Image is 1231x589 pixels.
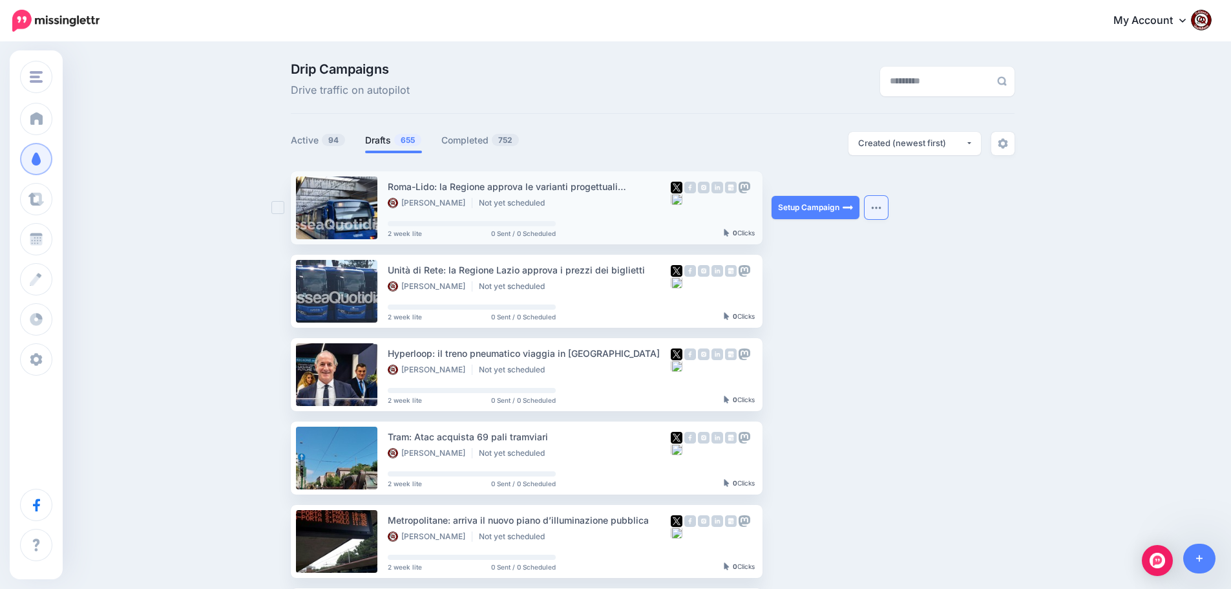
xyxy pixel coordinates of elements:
img: google_business-grey-square.png [725,432,737,444]
img: bluesky-grey-square.png [671,527,682,539]
li: Not yet scheduled [479,448,551,458]
li: Not yet scheduled [479,531,551,542]
span: 0 Sent / 0 Scheduled [491,480,556,487]
img: mastodon-grey-square.png [739,348,750,360]
img: menu.png [30,71,43,83]
img: linkedin-grey-square.png [711,348,723,360]
img: pointer-grey-darker.png [724,396,730,403]
span: 94 [322,134,345,146]
img: linkedin-grey-square.png [711,182,723,193]
div: Unità di Rete: la Regione Lazio approva i prezzi dei biglietti [388,262,671,277]
div: Open Intercom Messenger [1142,545,1173,576]
img: twitter-square.png [671,182,682,193]
li: [PERSON_NAME] [388,198,472,208]
img: google_business-grey-square.png [725,182,737,193]
img: facebook-grey-square.png [684,515,696,527]
div: Hyperloop: il treno pneumatico viaggia in [GEOGRAPHIC_DATA] [388,346,671,361]
span: Drip Campaigns [291,63,410,76]
img: bluesky-grey-square.png [671,444,682,455]
span: 2 week lite [388,230,422,237]
a: Completed752 [441,133,520,148]
button: Created (newest first) [848,132,981,155]
li: [PERSON_NAME] [388,365,472,375]
img: mastodon-grey-square.png [739,515,750,527]
div: Clicks [724,480,755,487]
img: pointer-grey-darker.png [724,229,730,237]
a: My Account [1100,5,1212,37]
span: Drive traffic on autopilot [291,82,410,99]
span: 0 Sent / 0 Scheduled [491,564,556,570]
div: Clicks [724,396,755,404]
img: facebook-grey-square.png [684,432,696,444]
img: instagram-grey-square.png [698,515,710,527]
div: Tram: Atac acquista 69 pali tramviari [388,429,671,444]
a: Drafts655 [365,133,422,148]
div: Clicks [724,563,755,571]
li: [PERSON_NAME] [388,281,472,292]
img: linkedin-grey-square.png [711,515,723,527]
img: pointer-grey-darker.png [724,312,730,320]
img: google_business-grey-square.png [725,265,737,277]
img: pointer-grey-darker.png [724,479,730,487]
img: bluesky-grey-square.png [671,277,682,288]
img: instagram-grey-square.png [698,265,710,277]
a: Active94 [291,133,346,148]
img: twitter-square.png [671,265,682,277]
b: 0 [733,562,737,570]
span: 0 Sent / 0 Scheduled [491,397,556,403]
b: 0 [733,229,737,237]
div: Created (newest first) [858,137,965,149]
span: 2 week lite [388,314,422,320]
li: Not yet scheduled [479,198,551,208]
div: Metropolitane: arriva il nuovo piano d’illuminazione pubblica [388,513,671,528]
li: [PERSON_NAME] [388,448,472,458]
span: 655 [394,134,421,146]
span: 2 week lite [388,564,422,570]
b: 0 [733,479,737,487]
img: search-grey-6.png [997,76,1007,86]
div: Clicks [724,230,755,237]
img: mastodon-grey-square.png [739,182,750,193]
img: google_business-grey-square.png [725,515,737,527]
img: instagram-grey-square.png [698,432,710,444]
img: twitter-square.png [671,515,682,527]
img: facebook-grey-square.png [684,348,696,360]
img: twitter-square.png [671,348,682,360]
img: pointer-grey-darker.png [724,562,730,570]
span: 0 Sent / 0 Scheduled [491,314,556,320]
div: Roma-Lido: la Regione approva le varianti progettuali dell’ammodernamento della linea [388,179,671,194]
span: 752 [492,134,519,146]
img: Missinglettr [12,10,100,32]
b: 0 [733,312,737,320]
img: google_business-grey-square.png [725,348,737,360]
span: 2 week lite [388,397,422,403]
li: Not yet scheduled [479,281,551,292]
li: [PERSON_NAME] [388,531,472,542]
a: Setup Campaign [772,196,859,219]
img: bluesky-grey-square.png [671,193,682,205]
img: instagram-grey-square.png [698,348,710,360]
img: mastodon-grey-square.png [739,432,750,444]
span: 2 week lite [388,480,422,487]
img: linkedin-grey-square.png [711,265,723,277]
img: facebook-grey-square.png [684,182,696,193]
span: 0 Sent / 0 Scheduled [491,230,556,237]
img: twitter-square.png [671,432,682,444]
div: Clicks [724,313,755,321]
img: facebook-grey-square.png [684,265,696,277]
img: instagram-grey-square.png [698,182,710,193]
img: dots.png [871,206,881,209]
img: mastodon-grey-square.png [739,265,750,277]
li: Not yet scheduled [479,365,551,375]
b: 0 [733,396,737,403]
img: settings-grey.png [998,138,1008,149]
img: bluesky-grey-square.png [671,360,682,372]
img: linkedin-grey-square.png [711,432,723,444]
img: arrow-long-right-white.png [843,202,853,213]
